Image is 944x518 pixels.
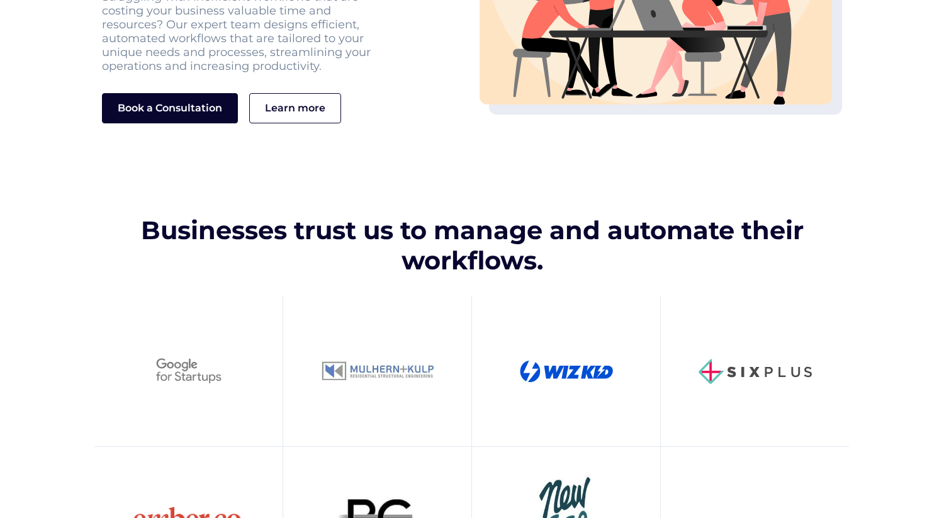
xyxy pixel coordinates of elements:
[520,360,613,383] img: Wizkid logo
[249,93,341,123] a: Learn more
[150,334,227,408] img: Google startup logo
[102,93,238,123] button: Book a Consultation
[699,359,812,384] img: sixplus logo
[102,215,842,276] h3: Businesses trust us to manage and automate their workflows.
[321,361,434,381] img: Mulhern & Kulp logo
